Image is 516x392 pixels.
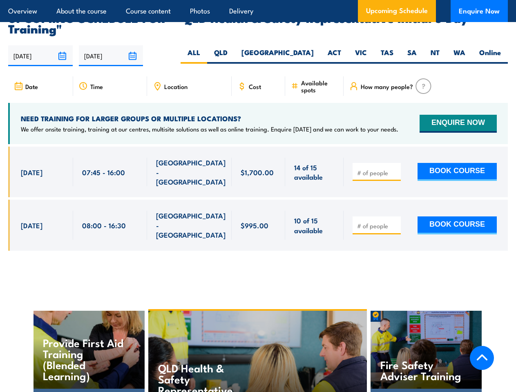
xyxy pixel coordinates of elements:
h4: Provide First Aid Training (Blended Learning) [43,337,128,381]
span: Available spots [301,79,338,93]
h4: Fire Safety Adviser Training [380,359,465,381]
span: [GEOGRAPHIC_DATA] - [GEOGRAPHIC_DATA] [156,211,226,239]
span: [DATE] [21,220,42,230]
p: We offer onsite training, training at our centres, multisite solutions as well as online training... [21,125,398,133]
span: $995.00 [241,220,268,230]
span: 14 of 15 available [294,163,334,182]
input: # of people [357,222,398,230]
span: Cost [249,83,261,90]
h4: NEED TRAINING FOR LARGER GROUPS OR MULTIPLE LOCATIONS? [21,114,398,123]
span: 07:45 - 16:00 [82,167,125,177]
span: 10 of 15 available [294,216,334,235]
label: SA [400,48,424,64]
label: VIC [348,48,374,64]
label: TAS [374,48,400,64]
label: [GEOGRAPHIC_DATA] [235,48,321,64]
input: # of people [357,169,398,177]
label: ACT [321,48,348,64]
input: To date [79,45,143,66]
input: From date [8,45,73,66]
h2: UPCOMING SCHEDULE FOR - "QLD Health & Safety Representative Initial 5 Day Training" [8,12,508,33]
span: [GEOGRAPHIC_DATA] - [GEOGRAPHIC_DATA] [156,158,226,186]
span: Time [90,83,103,90]
span: [DATE] [21,167,42,177]
label: ALL [181,48,207,64]
label: WA [447,48,472,64]
span: Date [25,83,38,90]
span: 08:00 - 16:30 [82,220,126,230]
label: NT [424,48,447,64]
span: Location [164,83,188,90]
label: QLD [207,48,235,64]
button: ENQUIRE NOW [420,115,497,133]
span: $1,700.00 [241,167,274,177]
label: Online [472,48,508,64]
button: BOOK COURSE [418,163,497,181]
button: BOOK COURSE [418,216,497,234]
span: How many people? [361,83,413,90]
